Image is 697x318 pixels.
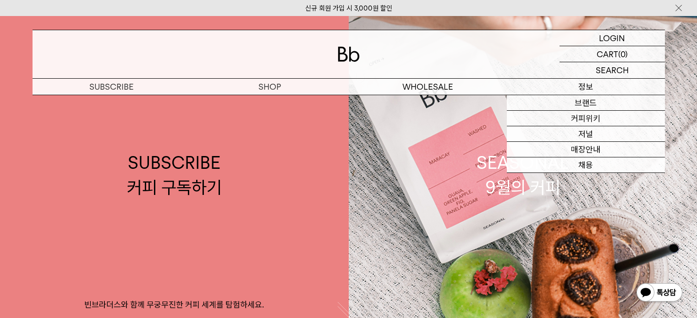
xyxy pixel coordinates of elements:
a: LOGIN [560,30,665,46]
div: SUBSCRIBE 커피 구독하기 [127,151,222,199]
a: CART (0) [560,46,665,62]
a: SUBSCRIBE [33,79,191,95]
a: 커피위키 [507,111,665,126]
img: 로고 [338,47,360,62]
a: 채용 [507,157,665,173]
img: 카카오톡 채널 1:1 채팅 버튼 [636,282,683,304]
a: 저널 [507,126,665,142]
p: SEARCH [596,62,629,78]
a: 매장안내 [507,142,665,157]
p: (0) [618,46,628,62]
div: SEASONAL 9월의 커피 [477,151,569,199]
p: WHOLESALE [349,79,507,95]
p: LOGIN [599,30,625,46]
p: CART [597,46,618,62]
a: 신규 회원 가입 시 3,000원 할인 [305,4,392,12]
p: 정보 [507,79,665,95]
a: 브랜드 [507,95,665,111]
a: SHOP [191,79,349,95]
